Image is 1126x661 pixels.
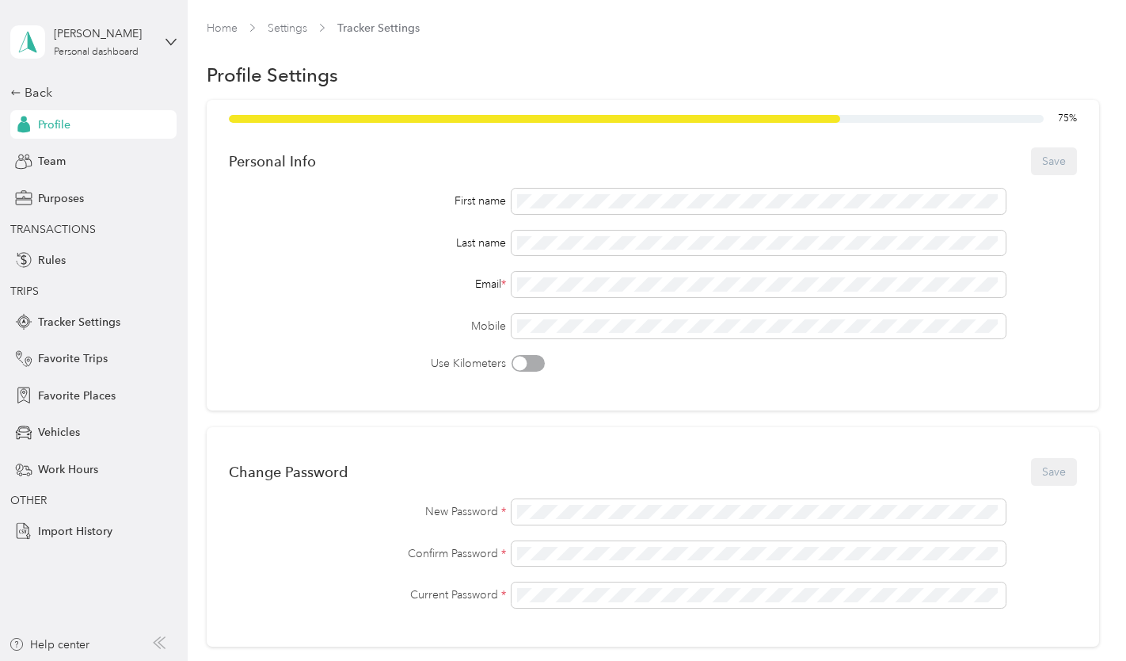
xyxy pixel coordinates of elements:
[10,83,169,102] div: Back
[229,545,506,562] label: Confirm Password
[38,252,66,269] span: Rules
[207,21,238,35] a: Home
[38,523,112,540] span: Import History
[337,20,420,36] span: Tracker Settings
[38,350,108,367] span: Favorite Trips
[229,586,506,603] label: Current Password
[207,67,338,83] h1: Profile Settings
[38,117,70,133] span: Profile
[10,223,96,236] span: TRANSACTIONS
[229,464,348,480] div: Change Password
[268,21,307,35] a: Settings
[229,276,506,292] div: Email
[229,153,316,170] div: Personal Info
[54,25,153,42] div: [PERSON_NAME]
[1058,112,1077,126] span: 75 %
[54,48,139,57] div: Personal dashboard
[229,318,506,334] label: Mobile
[38,314,120,330] span: Tracker Settings
[229,193,506,209] div: First name
[1037,572,1126,661] iframe: Everlance-gr Chat Button Frame
[229,503,506,520] label: New Password
[38,190,84,207] span: Purposes
[38,461,98,478] span: Work Hours
[38,424,80,441] span: Vehicles
[38,153,66,170] span: Team
[10,285,39,298] span: TRIPS
[38,388,116,404] span: Favorite Places
[9,636,89,653] button: Help center
[229,235,506,251] div: Last name
[229,355,506,372] label: Use Kilometers
[10,494,47,507] span: OTHER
